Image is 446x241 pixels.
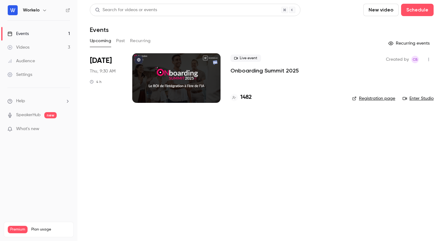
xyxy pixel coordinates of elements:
[7,58,35,64] div: Audience
[90,56,112,66] span: [DATE]
[230,67,299,74] a: Onboarding Summit 2025
[411,56,419,63] span: Chloé B
[31,227,70,232] span: Plan usage
[240,93,252,102] h4: 1482
[16,126,39,132] span: What's new
[230,55,261,62] span: Live event
[413,56,418,63] span: CB
[44,112,57,118] span: new
[95,7,157,13] div: Search for videos or events
[7,98,70,104] li: help-dropdown-opener
[16,98,25,104] span: Help
[16,112,41,118] a: SpeakerHub
[401,4,434,16] button: Schedule
[90,79,102,84] div: 4 h
[90,26,109,33] h1: Events
[116,36,125,46] button: Past
[90,53,122,103] div: Oct 9 Thu, 9:30 AM (Europe/Paris)
[130,36,151,46] button: Recurring
[230,93,252,102] a: 1482
[363,4,399,16] button: New video
[23,7,40,13] h6: Workelo
[90,68,116,74] span: Thu, 9:30 AM
[403,95,434,102] a: Enter Studio
[386,38,434,48] button: Recurring events
[352,95,395,102] a: Registration page
[7,44,29,50] div: Videos
[7,72,32,78] div: Settings
[7,31,29,37] div: Events
[386,56,409,63] span: Created by
[8,5,18,15] img: Workelo
[8,226,28,233] span: Premium
[90,36,111,46] button: Upcoming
